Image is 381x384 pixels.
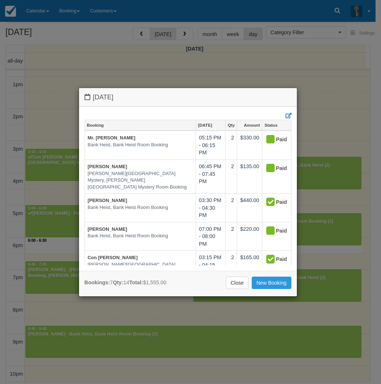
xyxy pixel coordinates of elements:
[196,222,225,251] td: 07:00 PM - 08:00 PM
[88,204,193,211] em: Bank Heist, Bank Heist Room Booking
[88,261,193,282] em: [PERSON_NAME][GEOGRAPHIC_DATA] Mystery, [PERSON_NAME][GEOGRAPHIC_DATA] Mystery Room Booking
[113,280,123,285] strong: Qty:
[196,194,225,222] td: 03:30 PM - 04:30 PM
[196,131,225,159] td: 05:15 PM - 06:15 PM
[88,164,127,169] a: [PERSON_NAME]
[237,194,262,222] td: $440.00
[88,135,135,140] a: Mr. [PERSON_NAME]
[88,226,127,232] a: [PERSON_NAME]
[88,142,193,149] em: Bank Heist, Bank Heist Room Booking
[237,222,262,251] td: $220.00
[265,134,282,146] div: Paid
[237,131,262,159] td: $330.00
[88,255,138,260] a: Con [PERSON_NAME]
[225,222,237,251] td: 2
[265,197,282,208] div: Paid
[225,120,237,130] a: Qty
[85,120,196,130] a: Booking
[262,120,291,130] a: Status
[237,120,262,130] a: Amount
[225,131,237,159] td: 2
[226,277,248,289] a: Close
[85,94,291,101] h4: [DATE]
[225,251,237,285] td: 2
[85,280,110,285] strong: Bookings:
[265,254,282,265] div: Paid
[88,170,193,191] em: [PERSON_NAME][GEOGRAPHIC_DATA] Mystery, [PERSON_NAME][GEOGRAPHIC_DATA] Mystery Room Booking
[129,280,143,285] strong: Total:
[225,159,237,193] td: 2
[237,251,262,285] td: $165.00
[265,163,282,174] div: Paid
[85,279,166,286] div: 7 14 $1,555.00
[88,233,193,239] em: Bank Heist, Bank Heist Room Booking
[88,198,127,203] a: [PERSON_NAME]
[237,159,262,193] td: $135.00
[225,194,237,222] td: 2
[196,251,225,285] td: 03:15 PM - 04:15 PM
[252,277,291,289] a: New Booking
[196,159,225,193] td: 06:45 PM - 07:45 PM
[196,120,225,130] a: [DATE]
[265,225,282,237] div: Paid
